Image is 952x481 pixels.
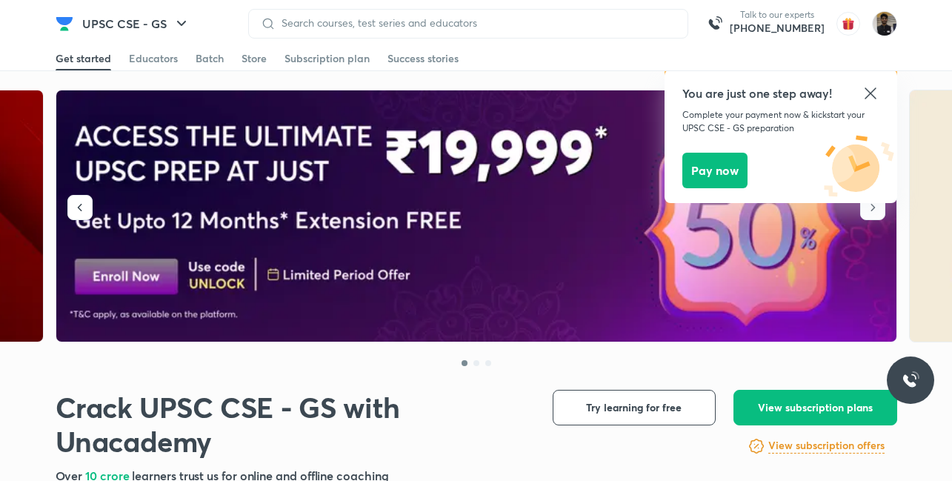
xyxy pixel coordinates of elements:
img: call-us [700,9,730,39]
div: Store [242,51,267,66]
div: Success stories [387,51,459,66]
input: Search courses, test series and educators [276,17,676,29]
a: View subscription offers [768,437,885,455]
div: Subscription plan [284,51,370,66]
a: Educators [129,47,178,70]
img: ttu [902,371,919,389]
span: Try learning for free [586,400,682,415]
a: Store [242,47,267,70]
img: avatar [836,12,860,36]
h6: View subscription offers [768,438,885,454]
img: Vivek Vivek [872,11,897,36]
h5: You are just one step away! [682,84,879,102]
a: [PHONE_NUMBER] [730,21,825,36]
h1: Crack UPSC CSE - GS with Unacademy [56,390,529,459]
img: Company Logo [56,15,73,33]
img: icon [821,135,897,201]
div: Batch [196,51,224,66]
div: Educators [129,51,178,66]
a: Subscription plan [284,47,370,70]
p: Complete your payment now & kickstart your UPSC CSE - GS preparation [682,108,879,135]
div: Get started [56,51,111,66]
a: Batch [196,47,224,70]
p: Talk to our experts [730,9,825,21]
a: Success stories [387,47,459,70]
span: View subscription plans [758,400,873,415]
button: UPSC CSE - GS [73,9,199,39]
a: Get started [56,47,111,70]
button: Try learning for free [553,390,716,425]
button: Pay now [682,153,748,188]
button: View subscription plans [733,390,897,425]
